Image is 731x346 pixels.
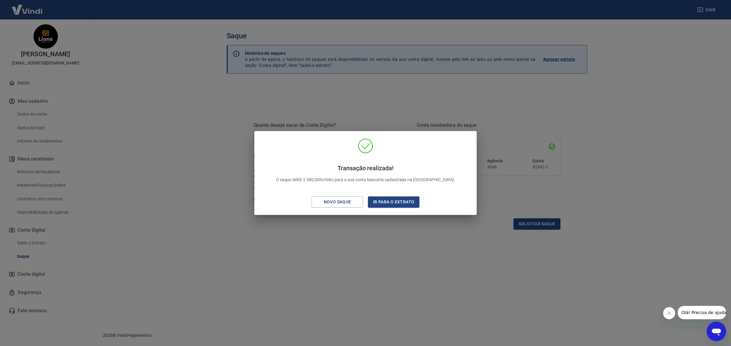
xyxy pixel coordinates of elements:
[312,196,363,208] button: Novo saque
[316,198,358,206] div: Novo saque
[276,164,455,183] p: O saque de R$ 3.580,00 foi feito para a sua conta bancária cadastrada na [GEOGRAPHIC_DATA].
[4,4,51,9] span: Olá! Precisa de ajuda?
[368,196,419,208] button: Ir para o extrato
[707,322,726,341] iframe: Botão para abrir a janela de mensagens
[678,306,726,319] iframe: Mensagem da empresa
[663,307,675,319] iframe: Fechar mensagem
[276,164,455,172] h4: Transação realizada!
